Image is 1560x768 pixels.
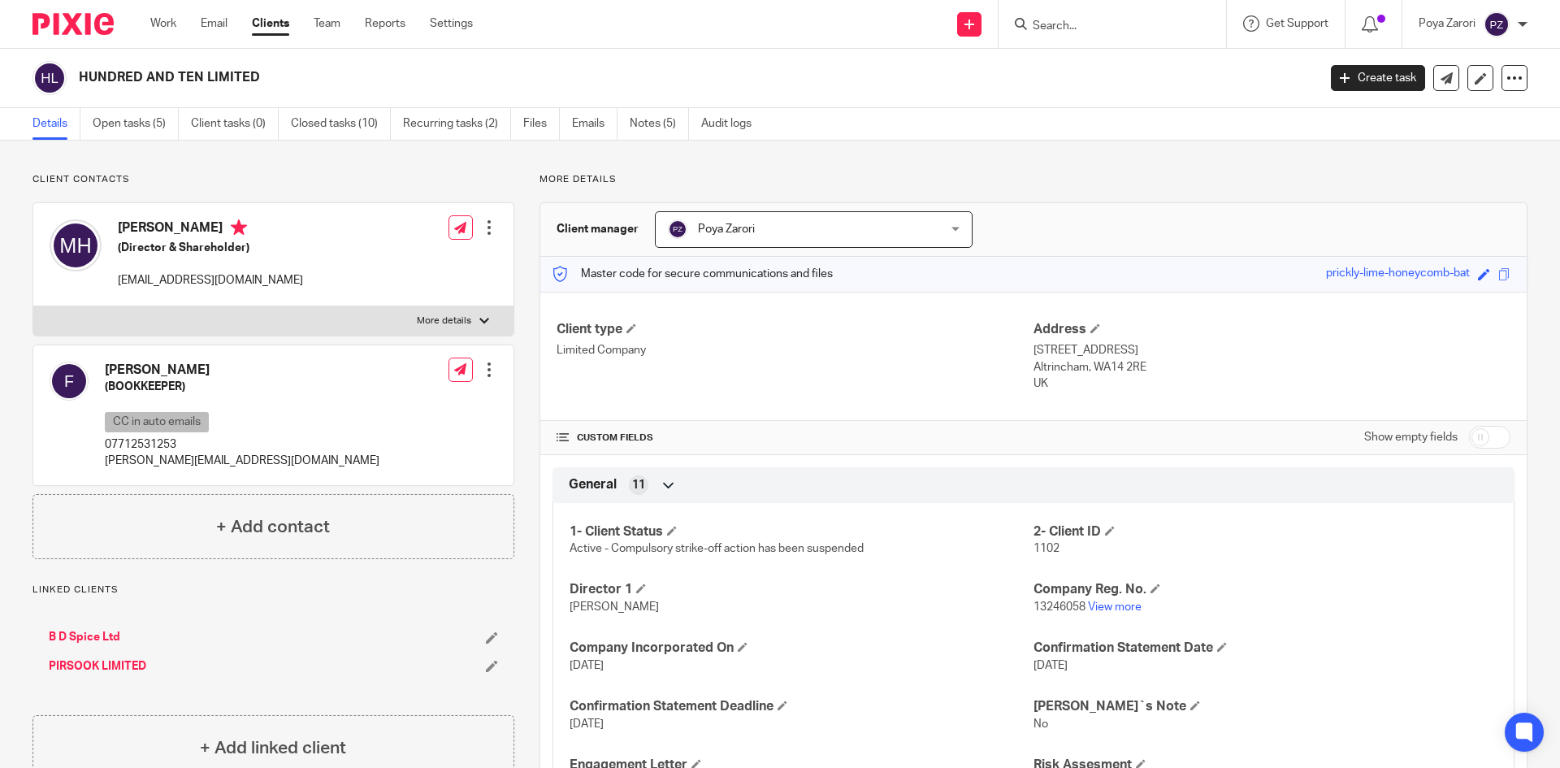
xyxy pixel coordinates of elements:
span: 1102 [1033,543,1059,554]
a: Clients [252,15,289,32]
span: [PERSON_NAME] [570,601,659,613]
p: Master code for secure communications and files [552,266,833,282]
input: Search [1031,20,1177,34]
a: Reports [365,15,405,32]
h4: 2- Client ID [1033,523,1497,540]
h5: (BOOKKEEPER) [105,379,379,395]
a: Recurring tasks (2) [403,108,511,140]
span: Poya Zarori [698,223,755,235]
p: 07712531253 [105,436,379,453]
span: No [1033,718,1048,730]
label: Show empty fields [1364,429,1458,445]
img: svg%3E [50,362,89,401]
h4: Confirmation Statement Date [1033,640,1497,657]
span: 11 [632,477,645,493]
h4: CUSTOM FIELDS [557,432,1033,445]
span: Get Support [1266,18,1328,29]
p: UK [1033,375,1510,392]
a: Closed tasks (10) [291,108,391,140]
h2: HUNDRED AND TEN LIMITED [79,69,1061,86]
h4: Company Reg. No. [1033,581,1497,598]
h4: 1- Client Status [570,523,1033,540]
p: CC in auto emails [105,412,209,432]
a: Details [32,108,80,140]
a: Settings [430,15,473,32]
span: Active - Compulsory strike-off action has been suspended [570,543,864,554]
h4: Address [1033,321,1510,338]
i: Primary [231,219,247,236]
a: PIRSOOK LIMITED [49,658,146,675]
a: B D Spice Ltd [49,629,120,645]
h4: [PERSON_NAME] [105,362,379,379]
a: Email [201,15,227,32]
p: Limited Company [557,342,1033,358]
p: Poya Zarori [1419,15,1475,32]
a: Client tasks (0) [191,108,279,140]
h5: (Director & Shareholder) [118,240,303,256]
a: View more [1088,601,1142,613]
img: svg%3E [668,219,687,239]
h4: Company Incorporated On [570,640,1033,657]
span: General [569,476,617,493]
a: Files [523,108,560,140]
div: prickly-lime-honeycomb-bat [1326,265,1470,284]
h4: [PERSON_NAME] [118,219,303,240]
p: [STREET_ADDRESS] [1033,342,1510,358]
a: Work [150,15,176,32]
h4: Director 1 [570,581,1033,598]
span: 13246058 [1033,601,1085,613]
p: [EMAIL_ADDRESS][DOMAIN_NAME] [118,272,303,289]
h4: [PERSON_NAME]`s Note [1033,698,1497,715]
span: [DATE] [1033,660,1068,671]
a: Notes (5) [630,108,689,140]
a: Team [314,15,340,32]
a: Open tasks (5) [93,108,179,140]
p: More details [539,173,1527,186]
h4: + Add linked client [200,735,346,761]
a: Create task [1331,65,1425,91]
p: Linked clients [32,584,514,597]
h3: Client manager [557,221,639,237]
a: Emails [572,108,617,140]
p: Altrincham, WA14 2RE [1033,359,1510,375]
img: svg%3E [50,219,102,271]
p: [PERSON_NAME][EMAIL_ADDRESS][DOMAIN_NAME] [105,453,379,469]
span: [DATE] [570,718,604,730]
h4: Client type [557,321,1033,338]
a: Audit logs [701,108,764,140]
img: Pixie [32,13,114,35]
p: More details [417,315,471,328]
img: svg%3E [1484,11,1510,37]
h4: + Add contact [216,514,330,540]
h4: Confirmation Statement Deadline [570,698,1033,715]
img: svg%3E [32,61,67,95]
p: Client contacts [32,173,514,186]
span: [DATE] [570,660,604,671]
